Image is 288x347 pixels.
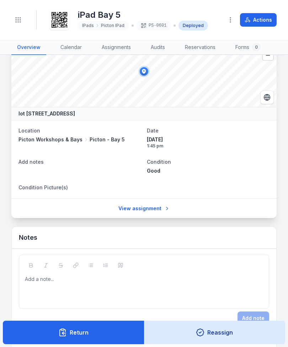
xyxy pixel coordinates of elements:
[178,21,208,31] div: Deployed
[55,40,87,55] a: Calendar
[147,159,171,165] span: Condition
[147,136,270,143] span: [DATE]
[147,128,159,134] span: Date
[11,36,277,107] canvas: Map
[18,110,75,117] strong: lot [STREET_ADDRESS]
[18,136,141,143] a: Picton Workshops & BaysPicton - Bay 5
[18,159,44,165] span: Add notes
[96,40,137,55] a: Assignments
[137,21,171,31] div: PS-0601
[11,13,25,27] button: Toggle navigation
[3,321,144,344] button: Return
[179,40,221,55] a: Reservations
[147,168,160,174] span: Good
[78,9,208,21] h1: iPad Bay 5
[18,136,82,143] span: Picton Workshops & Bays
[260,91,274,104] button: Switch to Satellite View
[230,40,266,55] a: Forms0
[90,136,125,143] span: Picton - Bay 5
[82,23,94,28] span: IPads
[114,202,175,215] a: View assignment
[145,40,171,55] a: Audits
[101,23,124,28] span: Picton IPad
[147,136,270,149] time: 4/9/2025, 1:45:37 pm
[18,128,40,134] span: Location
[11,40,46,55] a: Overview
[19,233,37,243] h3: Notes
[263,50,273,60] button: Zoom out
[147,143,270,149] span: 1:45 pm
[18,184,68,190] span: Condition Picture(s)
[144,321,286,344] button: Reassign
[240,13,277,27] button: Actions
[252,43,261,51] div: 0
